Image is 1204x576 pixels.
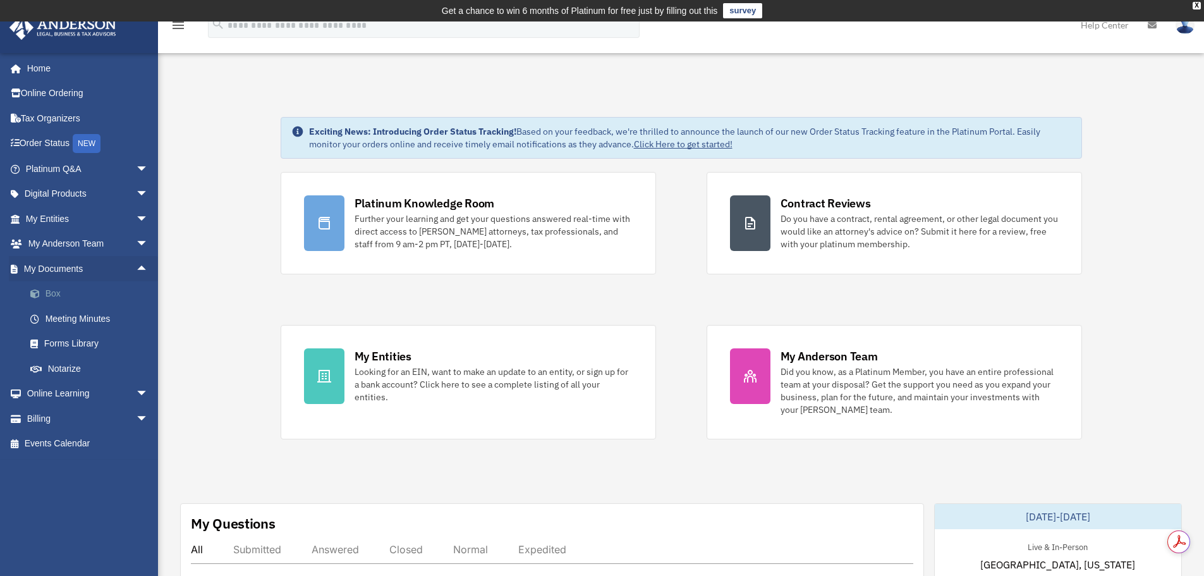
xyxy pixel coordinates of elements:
[281,325,656,439] a: My Entities Looking for an EIN, want to make an update to an entity, or sign up for a bank accoun...
[1018,539,1098,553] div: Live & In-Person
[355,195,495,211] div: Platinum Knowledge Room
[9,56,161,81] a: Home
[634,138,733,150] a: Click Here to get started!
[935,504,1181,529] div: [DATE]-[DATE]
[355,212,633,250] div: Further your learning and get your questions answered real-time with direct access to [PERSON_NAM...
[136,381,161,407] span: arrow_drop_down
[233,543,281,556] div: Submitted
[355,348,411,364] div: My Entities
[9,206,167,231] a: My Entitiesarrow_drop_down
[389,543,423,556] div: Closed
[281,172,656,274] a: Platinum Knowledge Room Further your learning and get your questions answered real-time with dire...
[781,348,878,364] div: My Anderson Team
[73,134,100,153] div: NEW
[781,365,1059,416] div: Did you know, as a Platinum Member, you have an entire professional team at your disposal? Get th...
[136,256,161,282] span: arrow_drop_up
[136,206,161,232] span: arrow_drop_down
[211,17,225,31] i: search
[723,3,762,18] a: survey
[9,131,167,157] a: Order StatusNEW
[453,543,488,556] div: Normal
[136,406,161,432] span: arrow_drop_down
[6,15,120,40] img: Anderson Advisors Platinum Portal
[18,306,167,331] a: Meeting Minutes
[136,231,161,257] span: arrow_drop_down
[191,543,203,556] div: All
[9,381,167,407] a: Online Learningarrow_drop_down
[9,181,167,207] a: Digital Productsarrow_drop_down
[781,212,1059,250] div: Do you have a contract, rental agreement, or other legal document you would like an attorney's ad...
[309,125,1071,150] div: Based on your feedback, we're thrilled to announce the launch of our new Order Status Tracking fe...
[9,106,167,131] a: Tax Organizers
[9,81,167,106] a: Online Ordering
[9,431,167,457] a: Events Calendar
[191,514,276,533] div: My Questions
[136,181,161,207] span: arrow_drop_down
[980,557,1135,572] span: [GEOGRAPHIC_DATA], [US_STATE]
[309,126,516,137] strong: Exciting News: Introducing Order Status Tracking!
[781,195,871,211] div: Contract Reviews
[18,331,167,357] a: Forms Library
[518,543,566,556] div: Expedited
[18,356,167,381] a: Notarize
[1176,16,1195,34] img: User Pic
[9,256,167,281] a: My Documentsarrow_drop_up
[707,325,1082,439] a: My Anderson Team Did you know, as a Platinum Member, you have an entire professional team at your...
[18,281,167,307] a: Box
[442,3,718,18] div: Get a chance to win 6 months of Platinum for free just by filling out this
[171,18,186,33] i: menu
[1193,2,1201,9] div: close
[9,406,167,431] a: Billingarrow_drop_down
[9,156,167,181] a: Platinum Q&Aarrow_drop_down
[707,172,1082,274] a: Contract Reviews Do you have a contract, rental agreement, or other legal document you would like...
[355,365,633,403] div: Looking for an EIN, want to make an update to an entity, or sign up for a bank account? Click her...
[136,156,161,182] span: arrow_drop_down
[9,231,167,257] a: My Anderson Teamarrow_drop_down
[312,543,359,556] div: Answered
[171,22,186,33] a: menu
